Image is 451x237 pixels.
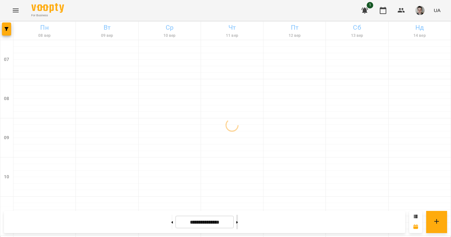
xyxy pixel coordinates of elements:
[140,33,200,39] h6: 10 вер
[14,22,75,33] h6: Пн
[31,3,64,13] img: Voopty Logo
[4,134,9,141] h6: 09
[4,95,9,102] h6: 08
[390,22,450,33] h6: Нд
[367,2,373,8] span: 1
[140,22,200,33] h6: Ср
[77,22,137,33] h6: Вт
[4,173,9,181] h6: 10
[264,22,325,33] h6: Пт
[31,13,64,18] span: For Business
[77,33,137,39] h6: 09 вер
[327,22,387,33] h6: Сб
[202,22,262,33] h6: Чт
[434,7,441,14] span: UA
[327,33,387,39] h6: 13 вер
[264,33,325,39] h6: 12 вер
[4,56,9,63] h6: 07
[431,4,443,16] button: UA
[390,33,450,39] h6: 14 вер
[415,6,425,15] img: 6b275a82d3d36e684673400179d5a963.jpg
[202,33,262,39] h6: 11 вер
[8,3,24,18] button: Menu
[14,33,75,39] h6: 08 вер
